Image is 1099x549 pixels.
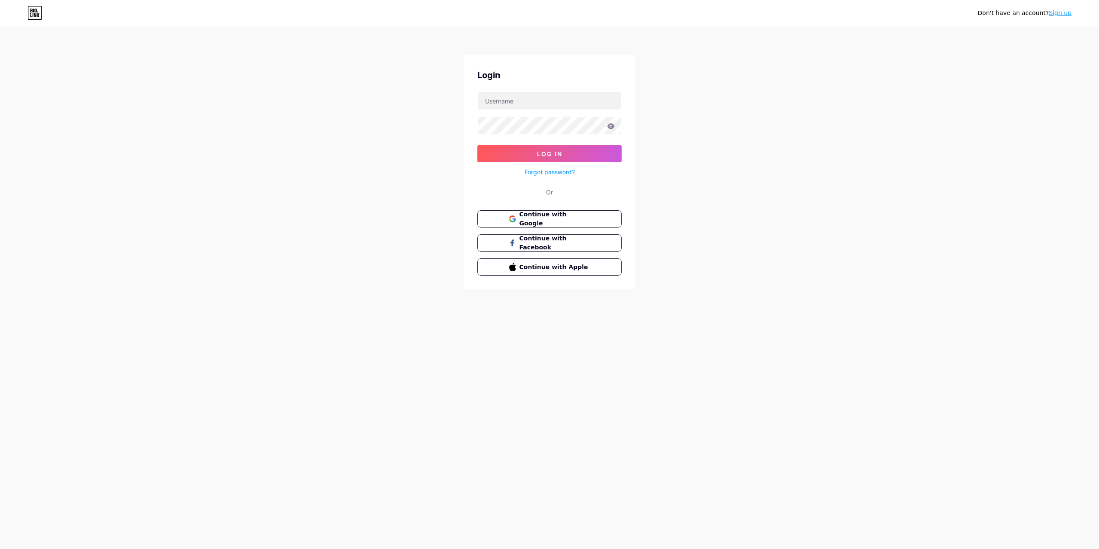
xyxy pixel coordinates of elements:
div: Or [546,188,553,197]
button: Continue with Google [477,210,622,227]
button: Log In [477,145,622,162]
a: Forgot password? [525,167,575,176]
span: Continue with Facebook [519,234,590,252]
button: Continue with Apple [477,258,622,276]
div: Don't have an account? [978,9,1072,18]
a: Sign up [1049,9,1072,16]
input: Username [478,92,621,109]
button: Continue with Facebook [477,234,622,252]
div: Login [477,69,622,82]
span: Continue with Google [519,210,590,228]
span: Continue with Apple [519,263,590,272]
span: Log In [537,150,562,158]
